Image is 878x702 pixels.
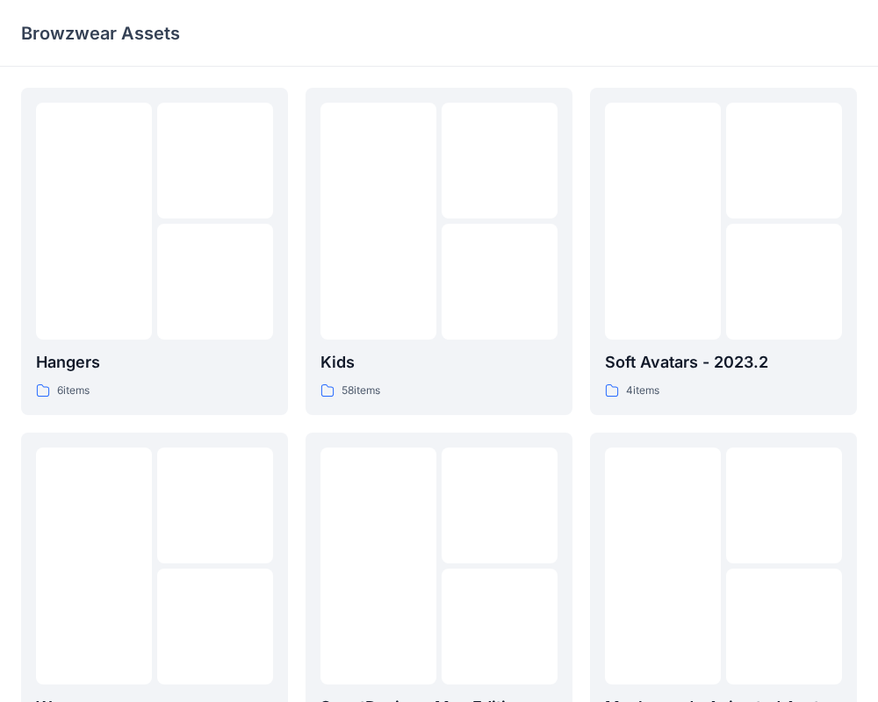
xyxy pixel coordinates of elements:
p: Kids [320,350,558,375]
a: Hangers6items [21,88,288,415]
p: Soft Avatars - 2023.2 [605,350,842,375]
p: 6 items [57,382,90,400]
p: Hangers [36,350,273,375]
p: 58 items [342,382,380,400]
a: Soft Avatars - 2023.24items [590,88,857,415]
p: Browzwear Assets [21,21,180,46]
p: 4 items [626,382,659,400]
a: Kids58items [306,88,572,415]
